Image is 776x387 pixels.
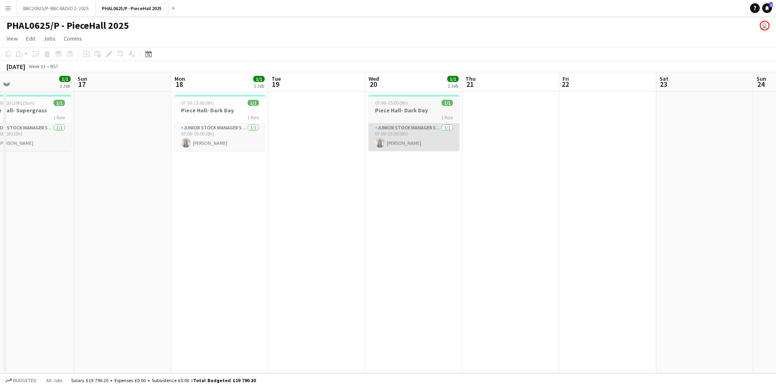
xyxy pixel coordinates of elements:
[26,35,35,42] span: Edit
[441,114,453,120] span: 1 Role
[464,80,476,89] span: 21
[6,35,18,42] span: View
[248,100,259,106] span: 1/1
[760,21,770,30] app-user-avatar: Laura Jamieson
[43,35,56,42] span: Jobs
[23,33,39,44] a: Edit
[769,2,773,7] span: 1
[247,114,259,120] span: 1 Role
[175,95,265,151] app-job-card: 07:00-15:00 (8h)1/1Piece Hall- Dark Day1 RoleJunior Stock Manager 50391/107:00-15:00 (8h)[PERSON_...
[447,76,459,82] span: 1/1
[60,33,85,44] a: Comms
[3,33,21,44] a: View
[369,95,459,151] app-job-card: 07:00-15:00 (8h)1/1Piece Hall- Dark Day1 RoleJunior Stock Manager 50391/107:00-15:00 (8h)[PERSON_...
[755,80,766,89] span: 24
[78,75,87,82] span: Sun
[660,75,668,82] span: Sat
[50,63,58,69] div: BST
[175,107,265,114] h3: Piece Hall- Dark Day
[367,80,379,89] span: 20
[442,100,453,106] span: 1/1
[175,75,185,82] span: Mon
[448,83,458,89] div: 1 Job
[270,80,281,89] span: 19
[71,377,256,383] div: Salary £19 790.20 + Expenses £0.00 + Subsistence £0.00 =
[193,377,256,383] span: Total Budgeted £19 790.20
[54,100,65,106] span: 1/1
[762,3,772,13] a: 1
[53,114,65,120] span: 1 Role
[757,75,766,82] span: Sun
[375,100,408,106] span: 07:00-15:00 (8h)
[253,76,265,82] span: 1/1
[27,63,47,69] span: Week 33
[40,33,59,44] a: Jobs
[60,83,70,89] div: 1 Job
[561,80,569,89] span: 22
[563,75,569,82] span: Fri
[45,377,64,383] span: All jobs
[6,62,25,71] div: [DATE]
[658,80,668,89] span: 23
[64,35,82,42] span: Comms
[95,0,168,16] button: PHAL0625/P - PieceHall 2025
[59,76,71,82] span: 1/1
[17,0,95,16] button: BBC20925/P- BBC RADIO 2- 2025
[175,123,265,151] app-card-role: Junior Stock Manager 50391/107:00-15:00 (8h)[PERSON_NAME]
[369,123,459,151] app-card-role: Junior Stock Manager 50391/107:00-15:00 (8h)[PERSON_NAME]
[173,80,185,89] span: 18
[6,19,129,32] h1: PHAL0625/P - PieceHall 2025
[4,376,38,385] button: Budgeted
[13,378,37,383] span: Budgeted
[369,75,379,82] span: Wed
[369,107,459,114] h3: Piece Hall- Dark Day
[76,80,87,89] span: 17
[466,75,476,82] span: Thu
[181,100,214,106] span: 07:00-15:00 (8h)
[254,83,264,89] div: 1 Job
[272,75,281,82] span: Tue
